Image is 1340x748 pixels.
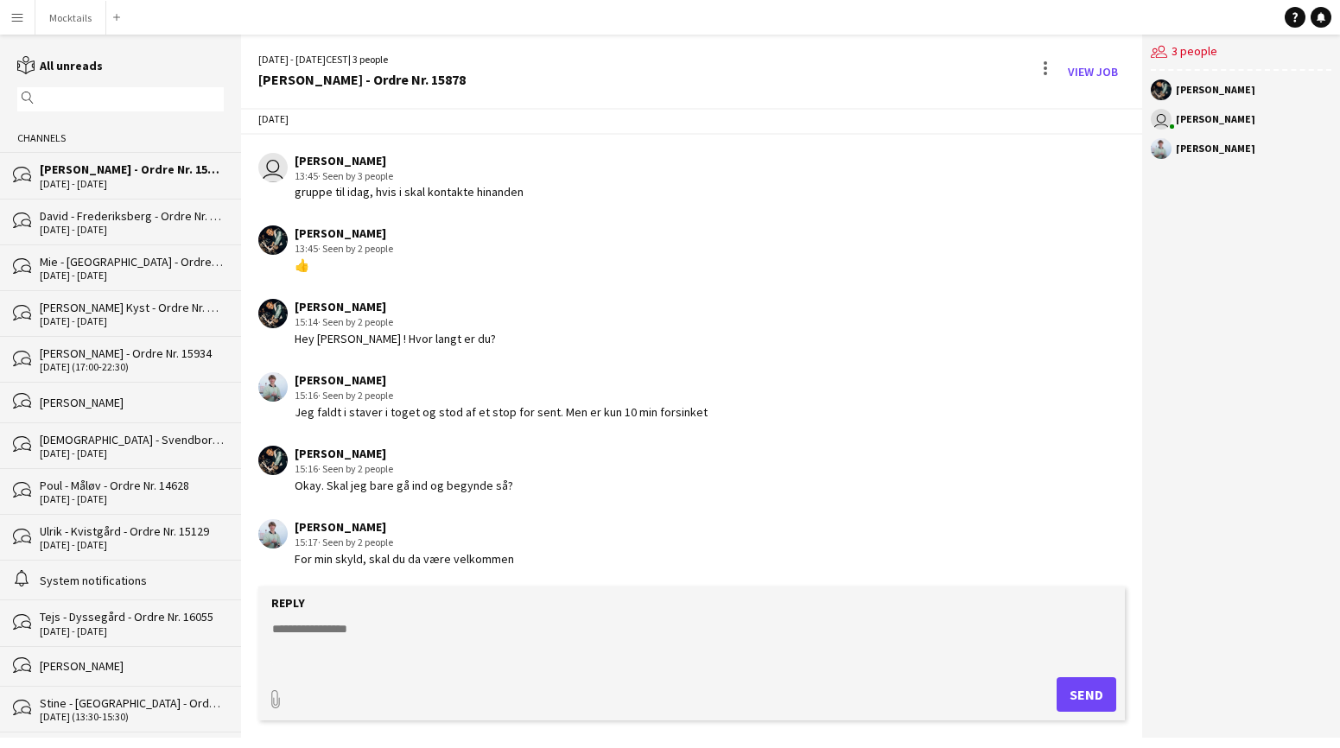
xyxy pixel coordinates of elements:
button: Send [1057,677,1116,712]
div: [PERSON_NAME] [295,225,393,241]
div: Okay. Skal jeg bare gå ind og begynde så? [295,478,513,493]
div: Stine - [GEOGRAPHIC_DATA] - Ordre Nr. 16092 [40,695,224,711]
div: [PERSON_NAME] - Ordre Nr. 15878 [40,162,224,177]
div: 15:16 [295,461,513,477]
div: [PERSON_NAME] [295,372,708,388]
div: [PERSON_NAME] [295,153,524,168]
a: View Job [1061,58,1125,86]
div: 13:45 [295,168,524,184]
a: All unreads [17,58,103,73]
div: [PERSON_NAME] - Ordre Nr. 15878 [258,72,466,87]
div: [DATE] - [DATE] [40,493,224,505]
div: [PERSON_NAME] Kyst - Ordre Nr. 16156 [40,300,224,315]
div: 13:45 [295,241,393,257]
div: Tejs - Dyssegård - Ordre Nr. 16055 [40,609,224,624]
div: [DATE] - [DATE] [40,269,224,282]
div: [PERSON_NAME] [295,446,513,461]
div: [DATE] - [DATE] [40,178,224,190]
div: [DEMOGRAPHIC_DATA] - Svendborg - Ordre Nr. 12836 [40,432,224,447]
div: 15:14 [295,314,496,330]
div: [DATE] (17:00-22:30) [40,361,224,373]
div: [PERSON_NAME] [1176,143,1255,154]
div: Hey [PERSON_NAME] ! Hvor langt er du? [295,331,496,346]
div: [PERSON_NAME] [295,519,514,535]
label: Reply [271,595,305,611]
div: [DATE] - [DATE] [40,625,224,637]
div: 👍 [295,257,393,273]
div: Ulrik - Kvistgård - Ordre Nr. 15129 [40,523,224,539]
div: [DATE] - [DATE] [40,447,224,460]
span: · Seen by 2 people [318,462,393,475]
span: CEST [326,53,348,66]
span: · Seen by 2 people [318,389,393,402]
span: · Seen by 2 people [318,536,393,548]
div: David - Frederiksberg - Ordre Nr. 16038 [40,208,224,224]
div: 15:16 [295,388,708,403]
div: [DATE] - [DATE] [40,315,224,327]
div: [PERSON_NAME] [1176,114,1255,124]
div: Jeg faldt i staver i toget og stod af et stop for sent. Men er kun 10 min forsinket [295,404,708,420]
button: Mocktails [35,1,106,35]
div: [PERSON_NAME] - Ordre Nr. 15934 [40,345,224,361]
div: Poul - Måløv - Ordre Nr. 14628 [40,478,224,493]
div: [PERSON_NAME] [295,299,496,314]
span: · Seen by 2 people [318,242,393,255]
div: System notifications [40,573,224,588]
div: [DATE] (13:30-15:30) [40,711,224,723]
div: [PERSON_NAME] [40,658,224,674]
div: Mie - [GEOGRAPHIC_DATA] - Ordre Nr. 15671 [40,254,224,269]
div: [PERSON_NAME] [40,395,224,410]
div: 15:17 [295,535,514,550]
span: · Seen by 2 people [318,315,393,328]
div: [DATE] - [DATE] [40,539,224,551]
div: 3 people [1151,35,1331,71]
div: [DATE] - [DATE] [40,224,224,236]
div: For min skyld, skal du da være velkommen [295,551,514,567]
div: [DATE] [241,105,1142,134]
div: [PERSON_NAME] [1176,85,1255,95]
div: gruppe til idag, hvis i skal kontakte hinanden [295,184,524,200]
div: [DATE] - [DATE] | 3 people [258,52,466,67]
span: · Seen by 3 people [318,169,393,182]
